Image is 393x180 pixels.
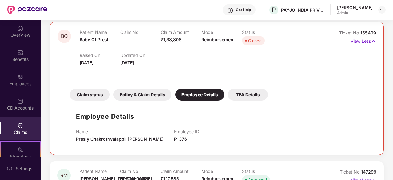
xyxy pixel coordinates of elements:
[339,30,360,35] span: Ticket No
[351,36,376,45] p: View Less
[227,7,233,14] img: svg+xml;base64,PHN2ZyBpZD0iSGVscC0zMngzMiIgeG1sbnM9Imh0dHA6Ly93d3cudzMub3JnLzIwMDAvc3ZnIiB3aWR0aD...
[120,60,134,65] span: [DATE]
[76,136,164,142] span: Presly Chakrothvalappil [PERSON_NAME]
[174,129,199,134] p: Employee ID
[1,154,40,160] div: Stepathon
[17,25,23,31] img: svg+xml;base64,PHN2ZyBpZD0iSG9tZSIgeG1sbnM9Imh0dHA6Ly93d3cudzMub3JnLzIwMDAvc3ZnIiB3aWR0aD0iMjAiIG...
[174,136,187,142] span: P-376
[161,169,201,174] p: Claim Amount
[201,30,242,35] p: Mode
[201,37,235,42] span: Reimbursement
[80,30,120,35] p: Patient Name
[79,169,120,174] p: Patient Name
[337,10,373,15] div: Admin
[242,30,283,35] p: Status
[120,37,122,42] span: -
[17,147,23,153] img: svg+xml;base64,PHN2ZyB4bWxucz0iaHR0cDovL3d3dy53My5vcmcvMjAwMC9zdmciIHdpZHRoPSIyMSIgaGVpZ2h0PSIyMC...
[379,7,384,12] img: svg+xml;base64,PHN2ZyBpZD0iRHJvcGRvd24tMzJ4MzIiIHhtbG5zPSJodHRwOi8vd3d3LnczLm9yZy8yMDAwL3N2ZyIgd2...
[175,89,224,101] div: Employee Details
[80,60,93,65] span: [DATE]
[17,50,23,56] img: svg+xml;base64,PHN2ZyBpZD0iQmVuZWZpdHMiIHhtbG5zPSJodHRwOi8vd3d3LnczLm9yZy8yMDAwL3N2ZyIgd2lkdGg9Ij...
[60,173,68,178] span: RM
[360,30,376,35] span: 155409
[371,38,376,45] img: svg+xml;base64,PHN2ZyB4bWxucz0iaHR0cDovL3d3dy53My5vcmcvMjAwMC9zdmciIHdpZHRoPSIxNyIgaGVpZ2h0PSIxNy...
[76,111,134,122] h1: Employee Details
[361,169,376,174] span: 147299
[17,74,23,80] img: svg+xml;base64,PHN2ZyBpZD0iRW1wbG95ZWVzIiB4bWxucz0iaHR0cDovL3d3dy53My5vcmcvMjAwMC9zdmciIHdpZHRoPS...
[70,89,110,101] div: Claim status
[113,89,171,101] div: Policy & Claim Details
[161,30,201,35] p: Claim Amount
[236,7,251,12] div: Get Help
[17,122,23,129] img: svg+xml;base64,PHN2ZyBpZD0iQ2xhaW0iIHhtbG5zPSJodHRwOi8vd3d3LnczLm9yZy8yMDAwL3N2ZyIgd2lkdGg9IjIwIi...
[272,6,276,14] span: P
[17,98,23,104] img: svg+xml;base64,PHN2ZyBpZD0iQ0RfQWNjb3VudHMiIGRhdGEtbmFtZT0iQ0QgQWNjb3VudHMiIHhtbG5zPSJodHRwOi8vd3...
[80,53,120,58] p: Raised On
[7,6,47,14] img: New Pazcare Logo
[61,34,68,39] span: BO
[120,169,161,174] p: Claim No
[80,37,112,42] span: Baby Of Presl...
[281,7,324,13] div: PAYJO INDIA PRIVATE LIMITED
[337,5,373,10] div: [PERSON_NAME]
[120,53,161,58] p: Updated On
[14,166,34,172] div: Settings
[228,89,268,101] div: TPA Details
[248,38,262,44] div: Closed
[76,129,164,134] p: Name
[201,169,242,174] p: Mode
[161,37,181,42] span: ₹1,38,808
[6,166,13,172] img: svg+xml;base64,PHN2ZyBpZD0iU2V0dGluZy0yMHgyMCIgeG1sbnM9Imh0dHA6Ly93d3cudzMub3JnLzIwMDAvc3ZnIiB3aW...
[120,30,161,35] p: Claim No
[340,169,361,174] span: Ticket No
[242,169,283,174] p: Status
